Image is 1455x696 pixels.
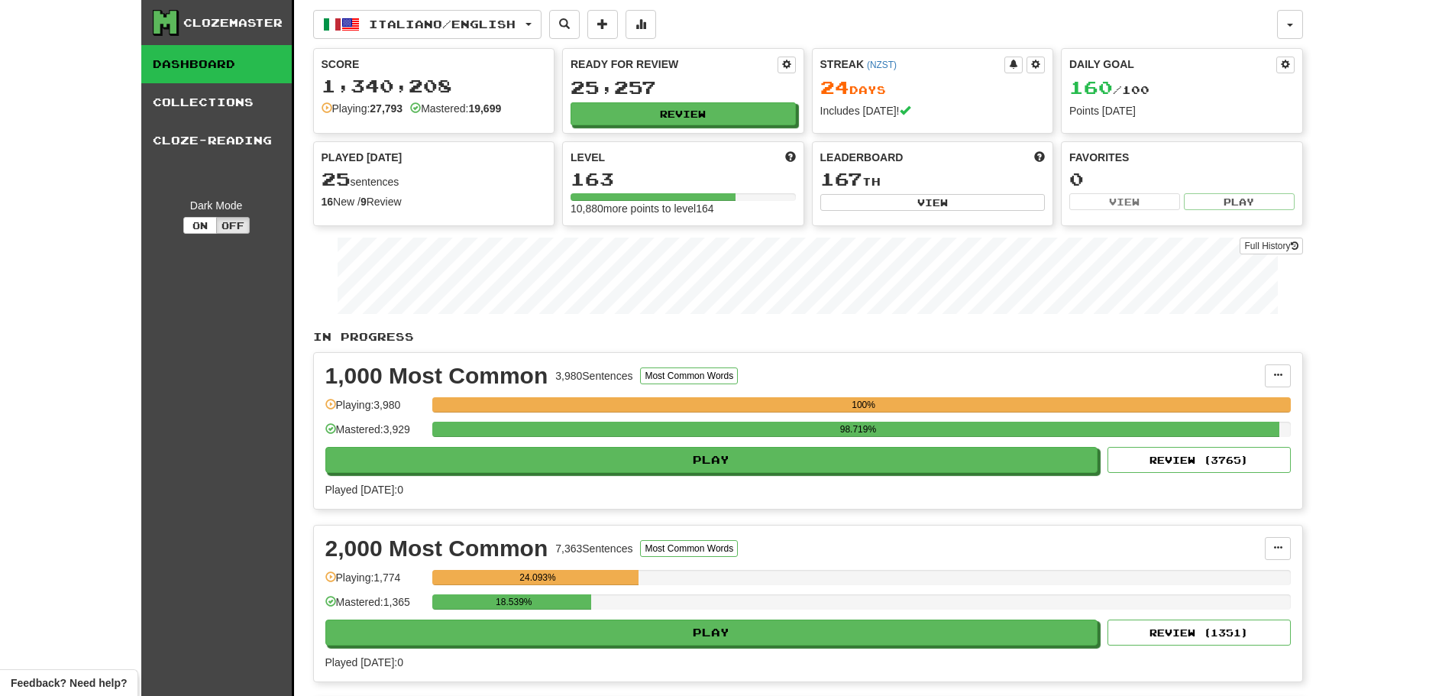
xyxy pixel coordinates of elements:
[183,15,283,31] div: Clozemaster
[325,594,425,620] div: Mastered: 1,365
[313,329,1303,345] p: In Progress
[1240,238,1302,254] a: Full History
[325,620,1098,646] button: Play
[820,78,1046,98] div: Day s
[325,397,425,422] div: Playing: 3,980
[1069,170,1295,189] div: 0
[1034,150,1045,165] span: This week in points, UTC
[437,594,591,610] div: 18.539%
[1069,150,1295,165] div: Favorites
[322,101,403,116] div: Playing:
[322,168,351,189] span: 25
[322,196,334,208] strong: 16
[1069,57,1276,73] div: Daily Goal
[820,194,1046,211] button: View
[571,78,796,97] div: 25,257
[626,10,656,39] button: More stats
[410,101,501,116] div: Mastered:
[437,397,1291,413] div: 100%
[322,194,547,209] div: New / Review
[571,57,778,72] div: Ready for Review
[820,168,862,189] span: 167
[141,121,292,160] a: Cloze-Reading
[322,76,547,95] div: 1,340,208
[820,170,1046,189] div: th
[322,170,547,189] div: sentences
[325,447,1098,473] button: Play
[325,422,425,447] div: Mastered: 3,929
[1069,83,1149,96] span: / 100
[141,83,292,121] a: Collections
[325,484,403,496] span: Played [DATE]: 0
[325,364,548,387] div: 1,000 Most Common
[571,102,796,125] button: Review
[313,10,542,39] button: Italiano/English
[820,150,904,165] span: Leaderboard
[640,540,738,557] button: Most Common Words
[587,10,618,39] button: Add sentence to collection
[1184,193,1295,210] button: Play
[555,541,632,556] div: 7,363 Sentences
[1069,76,1113,98] span: 160
[820,76,849,98] span: 24
[785,150,796,165] span: Score more points to level up
[820,103,1046,118] div: Includes [DATE]!
[468,102,501,115] strong: 19,699
[640,367,738,384] button: Most Common Words
[183,217,217,234] button: On
[867,60,897,70] a: (NZST)
[549,10,580,39] button: Search sentences
[555,368,632,384] div: 3,980 Sentences
[11,675,127,691] span: Open feedback widget
[325,570,425,595] div: Playing: 1,774
[820,57,1005,72] div: Streak
[369,18,516,31] span: Italiano / English
[361,196,367,208] strong: 9
[325,537,548,560] div: 2,000 Most Common
[571,201,796,216] div: 10,880 more points to level 164
[322,57,547,72] div: Score
[325,656,403,668] span: Played [DATE]: 0
[437,422,1279,437] div: 98.719%
[141,45,292,83] a: Dashboard
[1107,447,1291,473] button: Review (3765)
[1069,193,1180,210] button: View
[571,170,796,189] div: 163
[437,570,639,585] div: 24.093%
[370,102,403,115] strong: 27,793
[571,150,605,165] span: Level
[1107,620,1291,646] button: Review (1351)
[153,198,280,213] div: Dark Mode
[1069,103,1295,118] div: Points [DATE]
[216,217,250,234] button: Off
[322,150,403,165] span: Played [DATE]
